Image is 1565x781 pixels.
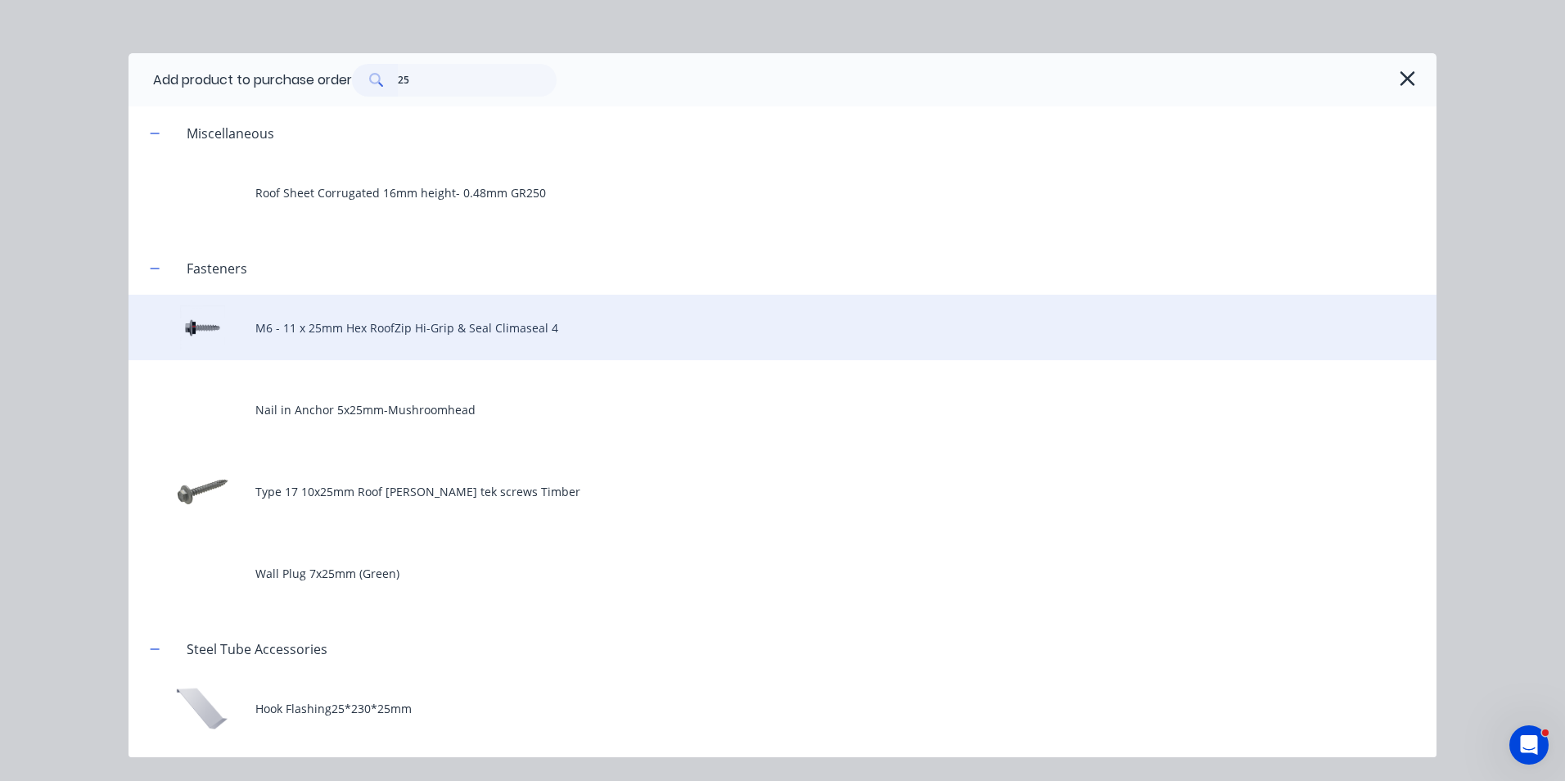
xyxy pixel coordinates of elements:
input: Search products... [398,64,557,97]
div: Add product to purchase order [153,70,352,90]
div: Steel Tube Accessories [174,639,341,659]
div: Miscellaneous [174,124,287,143]
div: Fasteners [174,259,260,278]
iframe: Intercom live chat [1509,725,1549,765]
